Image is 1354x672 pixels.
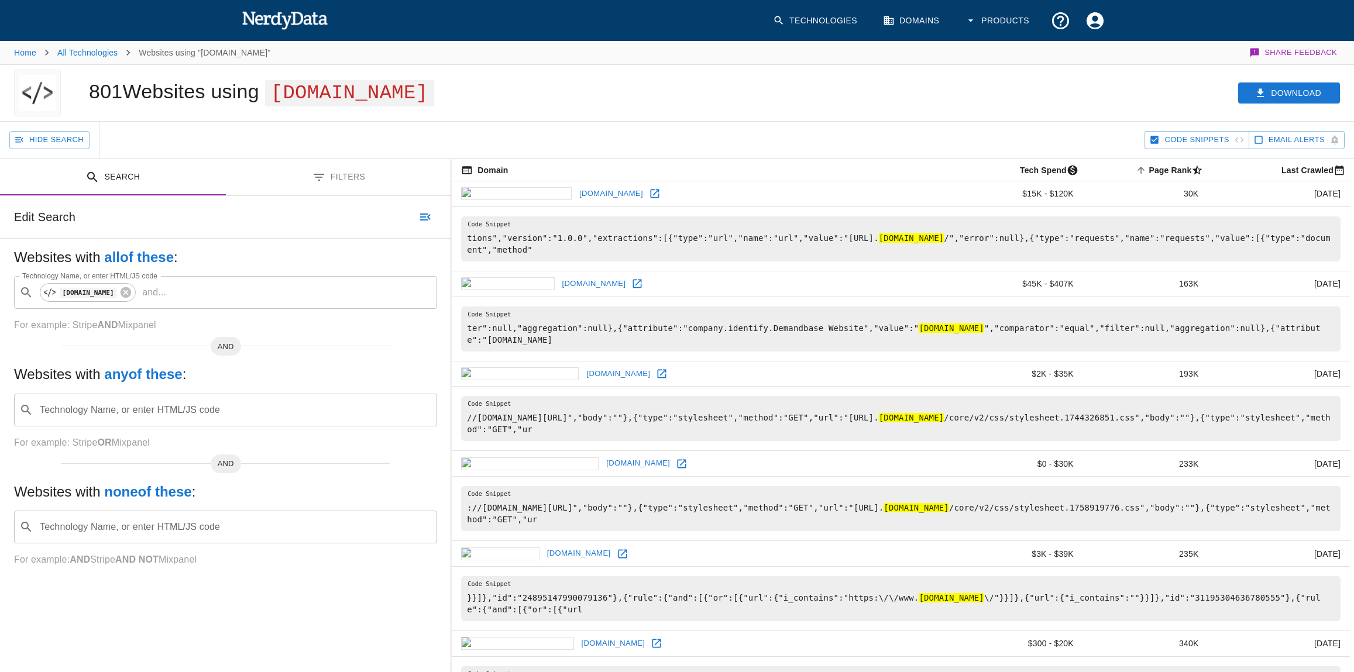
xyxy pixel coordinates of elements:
[673,455,690,473] a: Open bethanyelkhorn.org in new window
[89,80,434,102] h1: 801 Websites using
[951,451,1083,477] td: $0 - $30K
[461,306,1341,351] pre: ter":null,"aggregation":null},{"attribute":"company.identify.Demandbase Website","value":" ","com...
[1208,271,1350,297] td: [DATE]
[958,4,1039,38] button: Products
[461,396,1341,441] pre: //[DOMAIN_NAME][URL]","body":""},{"type":"stylesheet","method":"GET","url":"[URL]. /core/v2/css/s...
[1083,541,1208,567] td: 235K
[951,271,1083,297] td: $45K - $407K
[1145,131,1249,149] button: Hide Code Snippets
[951,181,1083,207] td: $15K - $120K
[265,80,434,106] span: [DOMAIN_NAME]
[583,365,653,383] a: [DOMAIN_NAME]
[138,285,171,299] p: and ...
[14,208,75,226] h6: Edit Search
[1133,163,1208,177] span: A page popularity ranking based on a domain's backlinks. Smaller numbers signal more popular doma...
[226,159,452,196] button: Filters
[579,635,648,653] a: [DOMAIN_NAME]
[1083,271,1208,297] td: 163K
[22,271,157,281] label: Technology Name, or enter HTML/JS code
[461,187,572,200] img: firespring.com icon
[1083,361,1208,387] td: 193K
[461,163,508,177] span: The registered domain name (i.e. "nerdydata.com").
[1208,630,1350,656] td: [DATE]
[461,277,554,290] img: leadiq.com icon
[211,458,241,470] span: AND
[19,70,56,116] img: "firespring.com" logo
[104,366,182,382] b: any of these
[14,365,437,384] h5: Websites with :
[879,233,944,243] hl: [DOMAIN_NAME]
[1208,361,1350,387] td: [DATE]
[1005,163,1083,177] span: The estimated minimum and maximum annual tech spend each webpage has, based on the free, freemium...
[139,47,270,58] p: Websites using "[DOMAIN_NAME]"
[1083,630,1208,656] td: 340K
[14,48,36,57] a: Home
[461,547,539,560] img: eicu.org icon
[14,483,437,501] h5: Websites with :
[14,553,437,567] p: For example: Stripe Mixpanel
[461,216,1341,261] pre: tions","version":"1.0.0","extractions":[{"type":"url","name":"url","value":"[URL]. /","error":nul...
[1238,82,1340,104] button: Download
[614,545,631,563] a: Open eicu.org in new window
[461,486,1341,531] pre: ://[DOMAIN_NAME][URL]","body":""},{"type":"stylesheet","method":"GET","url":"[URL]. /core/v2/css/...
[461,457,599,470] img: bethanyelkhorn.org icon
[70,554,90,564] b: AND
[97,320,118,330] b: AND
[1164,133,1229,147] span: Hide Code Snippets
[14,248,437,267] h5: Websites with :
[1083,181,1208,207] td: 30K
[461,367,579,380] img: tedxlincoln.com icon
[653,365,671,382] a: Open tedxlincoln.com in new window
[1043,4,1078,38] button: Support and Documentation
[461,637,573,650] img: stbaldricks.org icon
[14,436,437,450] p: For example: Stripe Mixpanel
[14,41,270,64] nav: breadcrumb
[9,131,90,149] button: Hide Search
[603,454,673,473] a: [DOMAIN_NAME]
[1208,181,1350,207] td: [DATE]
[104,484,191,499] b: none of these
[242,8,328,32] img: NerdyData.com
[1266,163,1350,177] span: Most recent date this website was successfully crawled
[14,318,437,332] p: For example: Stripe Mixpanel
[951,361,1083,387] td: $2K - $35K
[919,593,984,602] hl: [DOMAIN_NAME]
[1249,131,1345,149] button: Get email alerts with newly found website results. Click to enable.
[876,4,949,38] a: Domains
[461,576,1341,621] pre: }}]},"id":"24895147990079136"},{"rule":{"and":[{"or":[{"url":{"i_contains":"https:\/\/www. \/"}}]...
[60,288,116,298] code: [DOMAIN_NAME]
[951,541,1083,567] td: $3K - $39K
[104,249,174,265] b: all of these
[919,323,984,333] hl: [DOMAIN_NAME]
[544,545,614,563] a: [DOMAIN_NAME]
[57,48,118,57] a: All Technologies
[1248,41,1340,64] button: Share Feedback
[115,554,159,564] b: AND NOT
[648,635,665,652] a: Open stbaldricks.org in new window
[1208,451,1350,477] td: [DATE]
[879,413,944,422] hl: [DOMAIN_NAME]
[628,275,646,292] a: Open leadiq.com in new window
[1083,451,1208,477] td: 233K
[766,4,867,38] a: Technologies
[646,185,664,202] a: Open firespring.com in new window
[951,630,1083,656] td: $300 - $20K
[1208,541,1350,567] td: [DATE]
[1269,133,1325,147] span: Get email alerts with newly found website results. Click to enable.
[576,185,646,203] a: [DOMAIN_NAME]
[1078,4,1112,38] button: Account Settings
[211,341,241,353] span: AND
[884,503,949,512] hl: [DOMAIN_NAME]
[559,275,629,293] a: [DOMAIN_NAME]
[40,283,136,302] div: [DOMAIN_NAME]
[97,437,111,447] b: OR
